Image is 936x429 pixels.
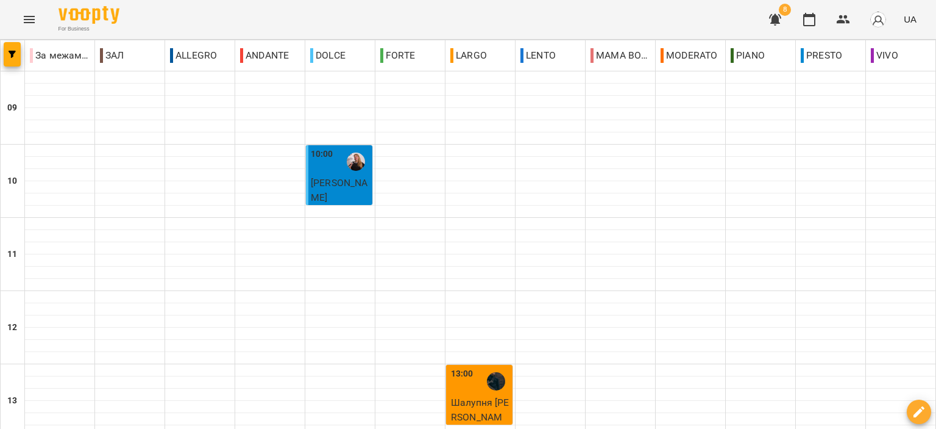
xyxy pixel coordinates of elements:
[451,367,473,381] label: 13:00
[311,148,333,161] label: 10:00
[899,8,921,31] button: UA
[170,48,217,63] p: ALLEGRO
[15,5,44,34] button: Menu
[661,48,717,63] p: MODERATO
[870,11,887,28] img: avatar_s.png
[100,48,124,63] p: ЗАЛ
[7,175,17,188] h6: 10
[7,394,17,408] h6: 13
[450,48,487,63] p: LARGO
[240,48,289,63] p: ANDANTE
[7,321,17,334] h6: 12
[311,177,367,203] span: [PERSON_NAME]
[380,48,415,63] p: FORTE
[520,48,556,63] p: LENTO
[904,13,916,26] span: UA
[7,248,17,261] h6: 11
[58,6,119,24] img: Voopty Logo
[311,204,370,219] p: вокал
[58,25,119,33] span: For Business
[779,4,791,16] span: 8
[30,48,90,63] p: За межами школи
[347,153,365,171] img: Корма Світлана
[801,48,842,63] p: PRESTO
[7,101,17,115] h6: 09
[871,48,898,63] p: VIVO
[487,372,505,391] img: Воробей Павло
[310,48,346,63] p: DOLCE
[731,48,765,63] p: PIANO
[590,48,650,63] p: MAMA BOSS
